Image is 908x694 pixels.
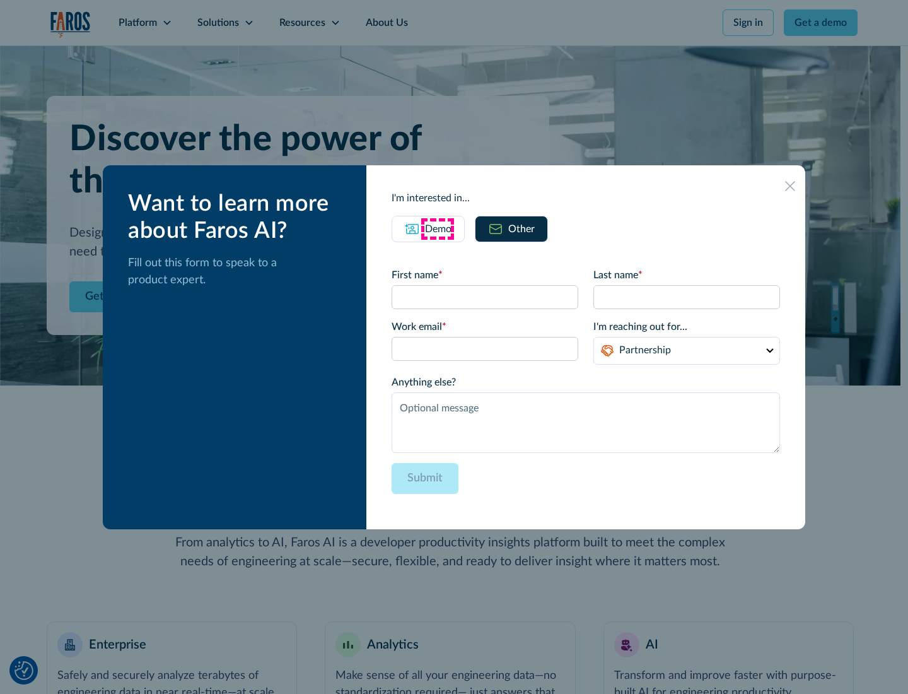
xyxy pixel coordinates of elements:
[392,191,780,206] div: I'm interested in...
[392,375,780,390] label: Anything else?
[593,319,780,334] label: I'm reaching out for...
[128,255,346,289] p: Fill out this form to speak to a product expert.
[508,221,535,237] div: Other
[425,221,451,237] div: Demo
[593,268,780,283] label: Last name
[392,268,780,504] form: Email Form
[392,319,578,334] label: Work email
[392,463,458,494] input: Submit
[392,268,578,283] label: First name
[128,191,346,245] div: Want to learn more about Faros AI?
